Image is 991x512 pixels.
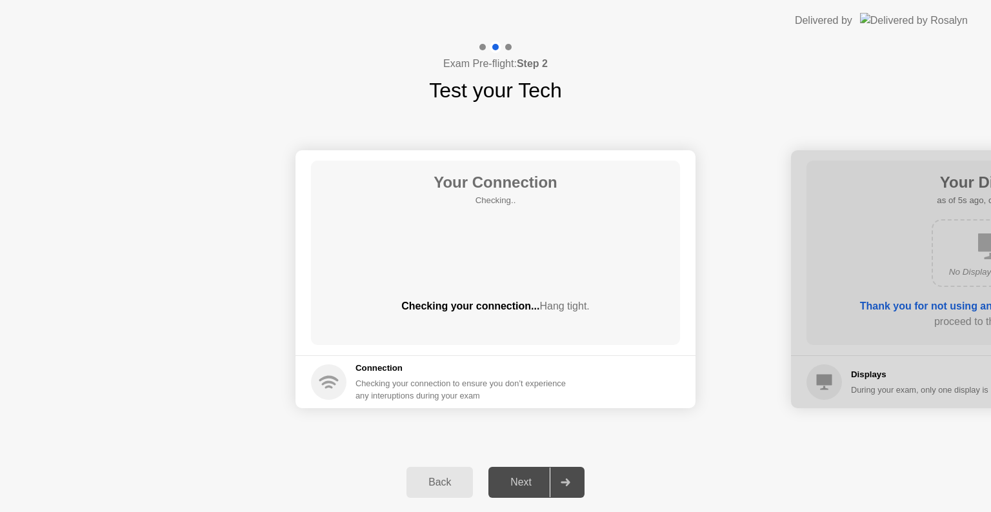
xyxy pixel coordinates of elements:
[443,56,548,72] h4: Exam Pre-flight:
[311,299,680,314] div: Checking your connection...
[434,194,557,207] h5: Checking..
[355,362,574,375] h5: Connection
[406,467,473,498] button: Back
[410,477,469,488] div: Back
[795,13,852,28] div: Delivered by
[429,75,562,106] h1: Test your Tech
[488,467,585,498] button: Next
[492,477,550,488] div: Next
[434,171,557,194] h1: Your Connection
[539,300,589,311] span: Hang tight.
[517,58,548,69] b: Step 2
[355,377,574,402] div: Checking your connection to ensure you don’t experience any interuptions during your exam
[860,13,968,28] img: Delivered by Rosalyn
